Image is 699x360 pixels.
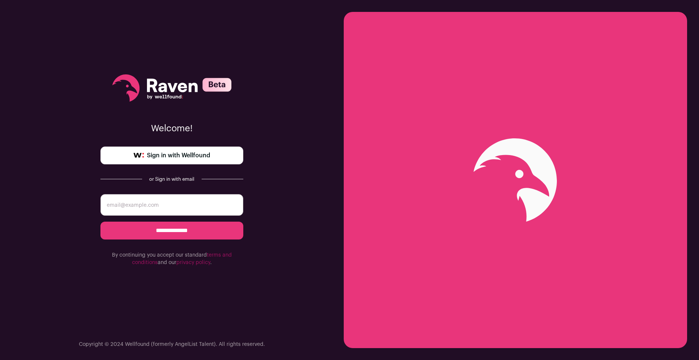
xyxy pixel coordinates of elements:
[134,153,144,158] img: wellfound-symbol-flush-black-fb3c872781a75f747ccb3a119075da62bfe97bd399995f84a933054e44a575c4.png
[100,194,243,216] input: email@example.com
[132,253,232,265] a: terms and conditions
[79,341,265,348] p: Copyright © 2024 Wellfound (formerly AngelList Talent). All rights reserved.
[100,123,243,135] p: Welcome!
[176,260,210,265] a: privacy policy
[148,176,196,182] div: or Sign in with email
[100,147,243,164] a: Sign in with Wellfound
[147,151,210,160] span: Sign in with Wellfound
[100,251,243,266] p: By continuing you accept our standard and our .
